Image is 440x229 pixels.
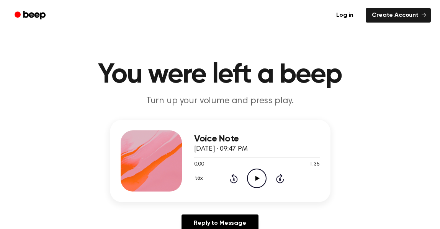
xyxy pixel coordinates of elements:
[73,95,367,107] p: Turn up your volume and press play.
[194,161,204,169] span: 0:00
[194,146,248,153] span: [DATE] · 09:47 PM
[24,61,416,89] h1: You were left a beep
[9,8,52,23] a: Beep
[366,8,431,23] a: Create Account
[309,161,319,169] span: 1:35
[329,6,361,24] a: Log in
[194,172,206,185] button: 1.0x
[194,134,320,144] h3: Voice Note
